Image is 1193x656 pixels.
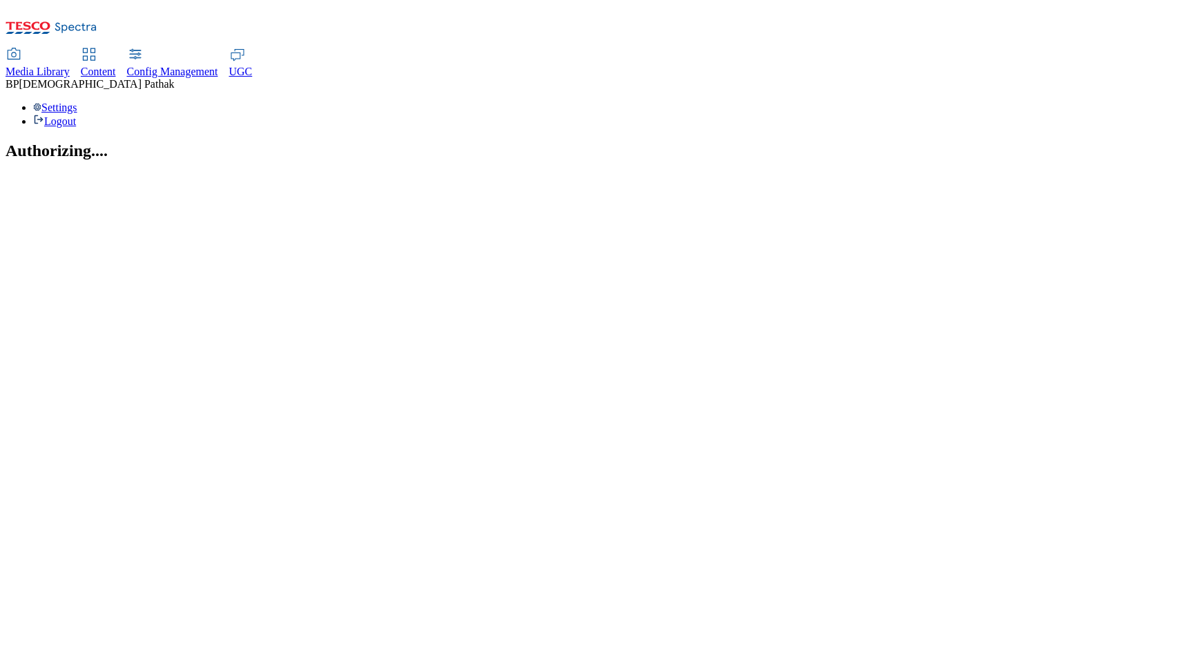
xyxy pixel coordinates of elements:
h2: Authorizing.... [6,142,1187,160]
a: Logout [33,115,76,127]
a: Media Library [6,49,70,78]
span: Content [81,66,116,77]
a: Settings [33,102,77,113]
span: Config Management [127,66,218,77]
span: [DEMOGRAPHIC_DATA] Pathak [19,78,175,90]
span: UGC [229,66,253,77]
a: Config Management [127,49,218,78]
a: Content [81,49,116,78]
span: Media Library [6,66,70,77]
span: BP [6,78,19,90]
a: UGC [229,49,253,78]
